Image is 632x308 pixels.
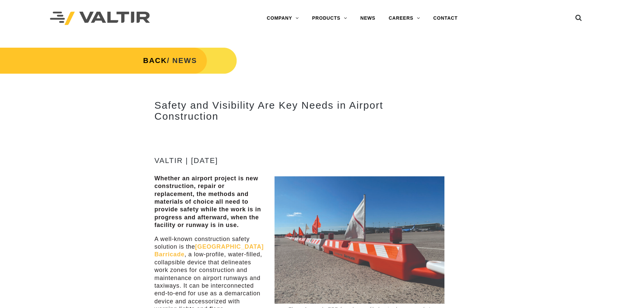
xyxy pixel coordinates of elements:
strong: / NEWS [143,56,197,65]
a: COMPANY [260,12,306,25]
a: CAREERS [382,12,427,25]
a: NEWS [354,12,382,25]
a: PRODUCTS [306,12,354,25]
a: BACK [143,56,167,65]
h4: Valtir | [DATE] [155,157,444,165]
a: [GEOGRAPHIC_DATA] Barricade [155,243,264,258]
h2: Safety and Visibility Are Key Needs in Airport Construction [155,100,444,122]
strong: Whether an airport project is new construction, repair or replacement, the methods and materials ... [155,175,261,228]
a: CONTACT [427,12,464,25]
img: Valtir [50,12,150,25]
